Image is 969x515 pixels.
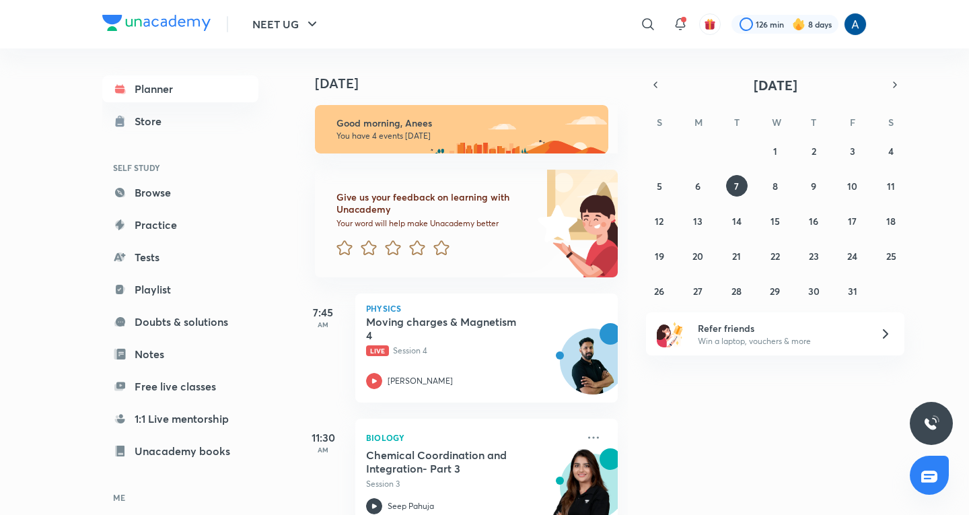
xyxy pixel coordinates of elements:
a: Planner [102,75,258,102]
button: October 29, 2025 [764,280,786,302]
abbr: Wednesday [772,116,781,129]
abbr: October 3, 2025 [850,145,855,158]
button: October 31, 2025 [842,280,863,302]
abbr: October 5, 2025 [657,180,662,193]
button: October 16, 2025 [803,210,824,232]
a: Notes [102,341,258,368]
h6: Give us your feedback on learning with Unacademy [336,191,533,215]
img: referral [657,320,684,347]
abbr: October 2, 2025 [812,145,816,158]
button: October 11, 2025 [880,175,902,197]
p: Seep Pahuja [388,500,434,512]
button: October 10, 2025 [842,175,863,197]
a: Doubts & solutions [102,308,258,335]
p: Biology [366,430,577,446]
abbr: October 13, 2025 [693,215,703,228]
abbr: Friday [850,116,855,129]
button: October 18, 2025 [880,210,902,232]
abbr: October 27, 2025 [693,285,703,298]
button: October 24, 2025 [842,245,863,267]
abbr: October 15, 2025 [770,215,780,228]
button: October 20, 2025 [687,245,709,267]
p: AM [296,320,350,329]
abbr: Tuesday [734,116,740,129]
h5: Moving charges & Magnetism 4 [366,315,534,342]
abbr: October 6, 2025 [695,180,701,193]
button: October 28, 2025 [726,280,748,302]
div: Store [135,113,170,129]
a: Unacademy books [102,438,258,465]
a: Practice [102,211,258,238]
a: Tests [102,244,258,271]
button: October 21, 2025 [726,245,748,267]
p: Session 4 [366,345,577,357]
abbr: October 26, 2025 [654,285,664,298]
abbr: October 22, 2025 [770,250,780,263]
abbr: October 16, 2025 [809,215,818,228]
a: Store [102,108,258,135]
img: avatar [704,18,716,30]
p: Your word will help make Unacademy better [336,218,533,229]
abbr: October 9, 2025 [811,180,816,193]
abbr: October 29, 2025 [770,285,780,298]
button: October 23, 2025 [803,245,824,267]
h4: [DATE] [315,75,631,92]
abbr: October 7, 2025 [734,180,739,193]
button: October 8, 2025 [764,175,786,197]
button: October 26, 2025 [649,280,670,302]
abbr: October 8, 2025 [773,180,778,193]
button: October 15, 2025 [764,210,786,232]
h6: Good morning, Anees [336,117,596,129]
button: October 17, 2025 [842,210,863,232]
a: Company Logo [102,15,211,34]
h6: SELF STUDY [102,156,258,179]
button: October 2, 2025 [803,140,824,162]
a: Browse [102,179,258,206]
img: Anees Ahmed [844,13,867,36]
span: Live [366,345,389,356]
button: October 12, 2025 [649,210,670,232]
h5: 11:30 [296,430,350,446]
button: [DATE] [665,75,886,94]
abbr: October 21, 2025 [732,250,741,263]
abbr: Sunday [657,116,662,129]
img: Company Logo [102,15,211,31]
img: Avatar [561,336,625,401]
button: October 5, 2025 [649,175,670,197]
p: Session 3 [366,478,577,490]
p: Physics [366,304,607,312]
img: morning [315,105,608,153]
button: October 19, 2025 [649,245,670,267]
abbr: Thursday [811,116,816,129]
p: AM [296,446,350,454]
abbr: October 18, 2025 [886,215,896,228]
button: October 6, 2025 [687,175,709,197]
button: October 13, 2025 [687,210,709,232]
button: October 4, 2025 [880,140,902,162]
button: October 1, 2025 [764,140,786,162]
abbr: October 4, 2025 [888,145,894,158]
a: Playlist [102,276,258,303]
button: October 25, 2025 [880,245,902,267]
abbr: Monday [694,116,703,129]
h5: Chemical Coordination and Integration- Part 3 [366,448,534,475]
button: October 27, 2025 [687,280,709,302]
abbr: October 24, 2025 [847,250,857,263]
button: October 22, 2025 [764,245,786,267]
abbr: October 12, 2025 [655,215,663,228]
a: 1:1 Live mentorship [102,405,258,432]
img: streak [792,18,805,31]
h5: 7:45 [296,304,350,320]
abbr: October 11, 2025 [887,180,895,193]
p: Win a laptop, vouchers & more [698,335,863,347]
abbr: October 20, 2025 [692,250,703,263]
button: October 7, 2025 [726,175,748,197]
abbr: October 23, 2025 [809,250,819,263]
button: October 3, 2025 [842,140,863,162]
h6: Refer friends [698,321,863,335]
button: October 9, 2025 [803,175,824,197]
button: avatar [699,13,721,35]
p: You have 4 events [DATE] [336,131,596,141]
abbr: October 10, 2025 [847,180,857,193]
abbr: October 14, 2025 [732,215,742,228]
